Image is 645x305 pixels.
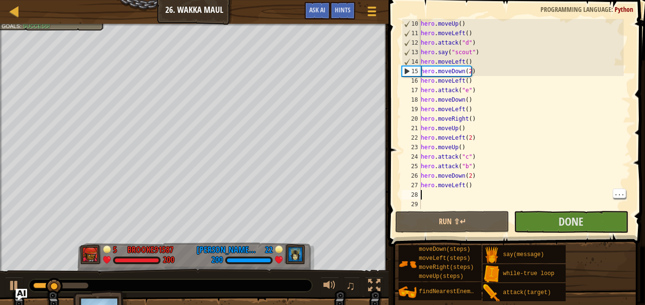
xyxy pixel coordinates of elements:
[360,2,384,24] button: Show game menu
[309,5,325,14] span: Ask AI
[402,152,421,162] div: 24
[402,181,421,190] div: 27
[483,246,501,264] img: portrait.png
[402,95,421,105] div: 18
[402,57,421,67] div: 14
[335,5,351,14] span: Hints
[402,171,421,181] div: 26
[541,5,611,14] span: Programming language
[211,256,223,265] div: 200
[402,105,421,114] div: 19
[402,67,421,76] div: 15
[559,214,583,229] span: Done
[419,255,470,262] span: moveLeft(steps)
[419,288,481,295] span: findNearestEnemy()
[483,265,501,283] img: portrait.png
[402,29,421,38] div: 11
[398,283,417,301] img: portrait.png
[16,289,27,300] button: Ask AI
[320,277,339,296] button: Adjust volume
[402,190,421,200] div: 28
[402,38,421,48] div: 12
[113,244,123,252] div: 5
[611,5,615,14] span: :
[613,189,626,198] span: ...
[503,270,554,277] span: while-true loop
[80,245,101,265] img: thang_avatar_frame.png
[402,48,421,57] div: 13
[163,256,174,265] div: 200
[419,264,474,271] span: moveRight(steps)
[483,284,501,302] img: portrait.png
[402,19,421,29] div: 10
[402,114,421,124] div: 20
[402,133,421,143] div: 22
[5,277,24,296] button: Ctrl + P: Play
[346,278,355,293] span: ♫
[395,211,509,233] button: Run ⇧↵
[285,245,305,265] img: thang_avatar_frame.png
[402,86,421,95] div: 17
[503,251,544,258] span: say(message)
[514,211,628,233] button: Done
[263,244,273,252] div: 22
[398,255,417,273] img: portrait.png
[402,143,421,152] div: 23
[304,2,330,19] button: Ask AI
[419,246,470,253] span: moveDown(steps)
[402,76,421,86] div: 16
[344,277,360,296] button: ♫
[503,289,551,296] span: attack(target)
[365,277,384,296] button: Toggle fullscreen
[615,5,633,14] span: Python
[402,162,421,171] div: 25
[419,273,464,280] span: moveUp(steps)
[127,244,173,256] div: Brooke91587
[197,244,258,256] div: [PERSON_NAME] W
[402,200,421,209] div: 29
[402,124,421,133] div: 21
